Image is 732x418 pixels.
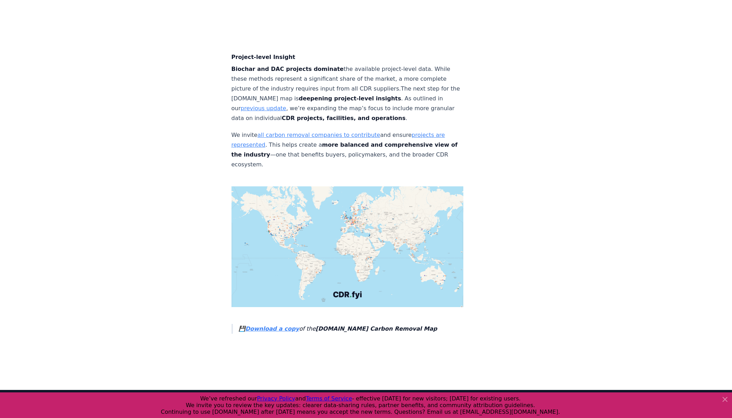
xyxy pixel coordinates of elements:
strong: Biochar and DAC projects dominate [231,66,344,72]
strong: CDR projects, facilities, and operations [282,115,405,121]
a: all carbon removal companies to contribute [257,132,380,138]
h4: Project-level Insight [231,53,464,61]
a: previous update [241,105,286,112]
img: blog post image [231,186,464,307]
a: projects are represented [231,132,445,148]
a: Download a copy [246,325,299,332]
strong: deepening project-level insights [299,95,401,102]
p: the available project-level data. While these methods represent a significant share of the market... [231,64,464,123]
em: of the [246,325,437,332]
strong: more balanced and comprehensive view of the industry [231,141,458,158]
p: We invite and ensure . This helps create a —one that benefits buyers, policymakers, and the broad... [231,130,464,170]
strong: [DOMAIN_NAME] Carbon Removal Map [316,325,437,332]
blockquote: 💾 [231,324,464,334]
